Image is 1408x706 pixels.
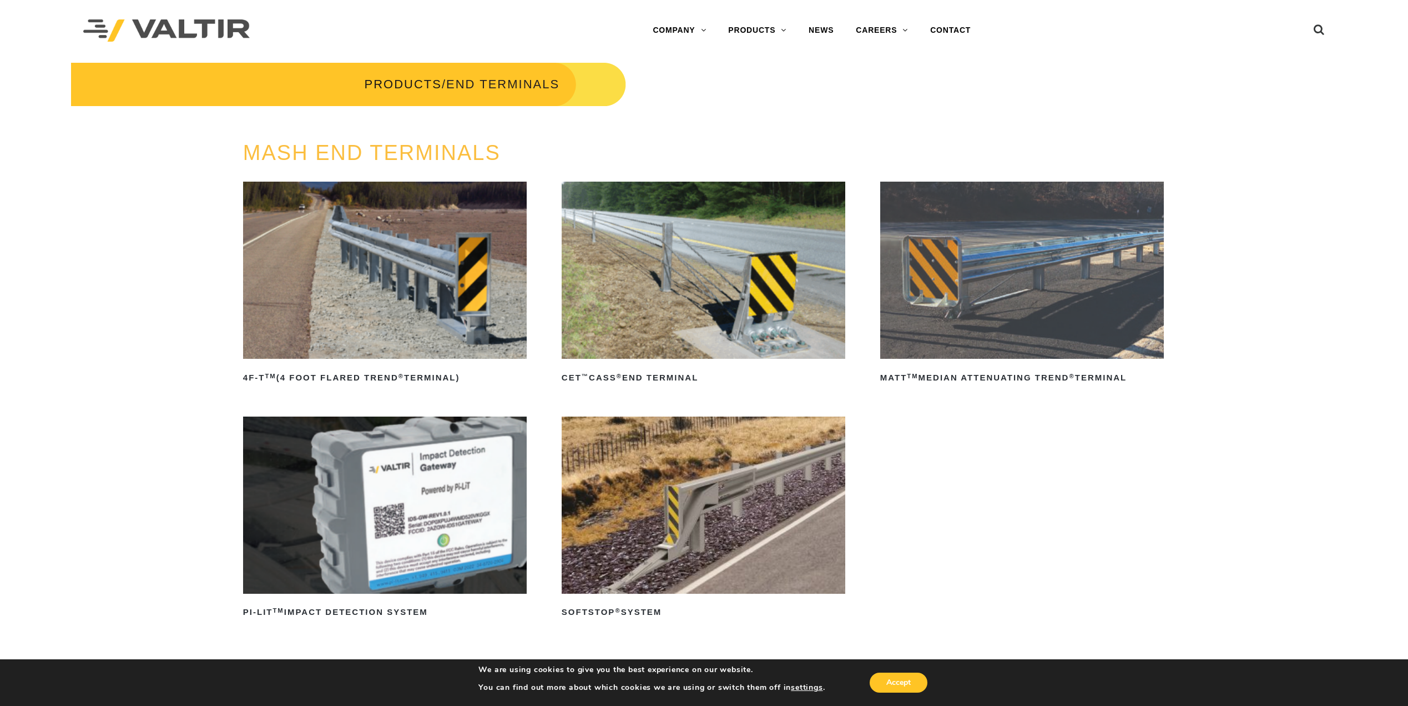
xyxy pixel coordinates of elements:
[615,607,620,614] sup: ®
[562,182,845,387] a: CET™CASS®End Terminal
[243,417,527,622] a: PI-LITTMImpact Detection System
[870,673,927,693] button: Accept
[919,19,982,42] a: CONTACT
[273,607,284,614] sup: TM
[642,19,717,42] a: COMPANY
[243,369,527,387] h2: 4F-T (4 Foot Flared TREND Terminal)
[562,417,845,622] a: SoftStop®System
[717,19,798,42] a: PRODUCTS
[845,19,919,42] a: CAREERS
[243,182,527,387] a: 4F-TTM(4 Foot Flared TREND®Terminal)
[364,77,441,91] a: PRODUCTS
[562,604,845,622] h2: SoftStop System
[880,182,1164,387] a: MATTTMMedian Attenuating TREND®Terminal
[83,19,250,42] img: Valtir
[446,77,559,91] span: END TERMINALS
[562,417,845,594] img: SoftStop System End Terminal
[243,604,527,622] h2: PI-LIT Impact Detection System
[617,373,622,379] sup: ®
[478,683,825,693] p: You can find out more about which cookies we are using or switch them off in .
[880,369,1164,387] h2: MATT Median Attenuating TREND Terminal
[1069,373,1074,379] sup: ®
[907,373,918,379] sup: TM
[562,369,845,387] h2: CET CASS End Terminal
[478,665,825,675] p: We are using cookies to give you the best experience on our website.
[398,373,404,379] sup: ®
[582,373,589,379] sup: ™
[798,19,845,42] a: NEWS
[243,141,501,164] a: MASH END TERMINALS
[265,373,276,379] sup: TM
[791,683,822,693] button: settings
